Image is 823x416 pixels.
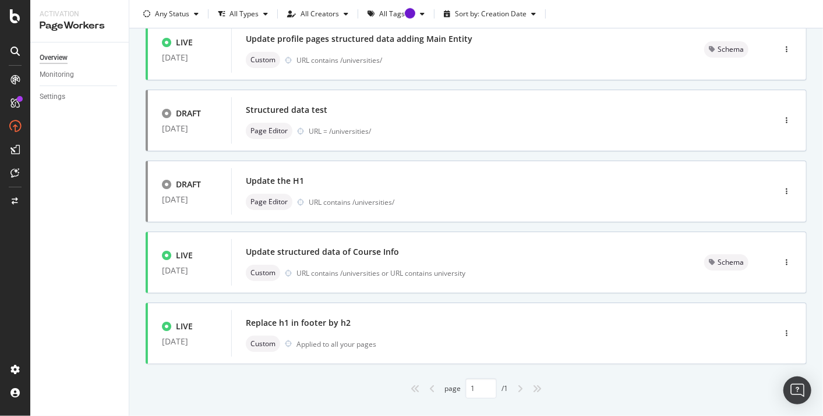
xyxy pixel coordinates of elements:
[309,126,725,136] div: URL = /universities/
[162,124,217,133] div: [DATE]
[246,104,327,116] div: Structured data test
[155,10,189,17] div: Any Status
[296,268,676,278] div: URL contains /universities or URL contains university
[176,250,193,261] div: LIVE
[229,10,259,17] div: All Types
[296,55,676,65] div: URL contains /universities/
[40,91,65,103] div: Settings
[40,52,68,64] div: Overview
[176,108,201,119] div: DRAFT
[250,198,288,205] span: Page Editor
[246,336,280,352] div: neutral label
[176,37,193,48] div: LIVE
[439,5,541,23] button: Sort by: Creation Date
[405,8,415,19] div: Tooltip anchor
[455,10,527,17] div: Sort by: Creation Date
[246,265,280,281] div: neutral label
[783,376,811,404] div: Open Intercom Messenger
[246,317,351,329] div: Replace h1 in footer by h2
[40,52,121,64] a: Overview
[162,337,217,346] div: [DATE]
[250,127,288,134] span: Page Editor
[139,5,203,23] button: Any Status
[301,10,339,17] div: All Creators
[40,69,74,81] div: Monitoring
[246,175,304,187] div: Update the H1
[176,321,193,332] div: LIVE
[250,56,275,63] span: Custom
[704,41,748,58] div: neutral label
[40,69,121,81] a: Monitoring
[363,5,429,23] button: All TagsTooltip anchor
[246,246,399,258] div: Update structured data of Course Info
[250,269,275,276] span: Custom
[40,9,119,19] div: Activation
[250,340,275,347] span: Custom
[162,195,217,204] div: [DATE]
[176,179,201,190] div: DRAFT
[406,379,425,398] div: angles-left
[246,33,472,45] div: Update profile pages structured data adding Main Entity
[309,197,725,207] div: URL contains /universities/
[718,259,744,266] span: Schema
[718,46,744,53] span: Schema
[40,19,119,33] div: PageWorkers
[704,254,748,271] div: neutral label
[246,52,280,68] div: neutral label
[162,266,217,275] div: [DATE]
[528,379,546,398] div: angles-right
[282,5,353,23] button: All Creators
[513,379,528,398] div: angle-right
[246,123,292,139] div: neutral label
[213,5,273,23] button: All Types
[296,339,376,349] div: Applied to all your pages
[379,10,415,17] div: All Tags
[40,91,121,103] a: Settings
[162,53,217,62] div: [DATE]
[444,378,508,399] div: page / 1
[246,194,292,210] div: neutral label
[425,379,440,398] div: angle-left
